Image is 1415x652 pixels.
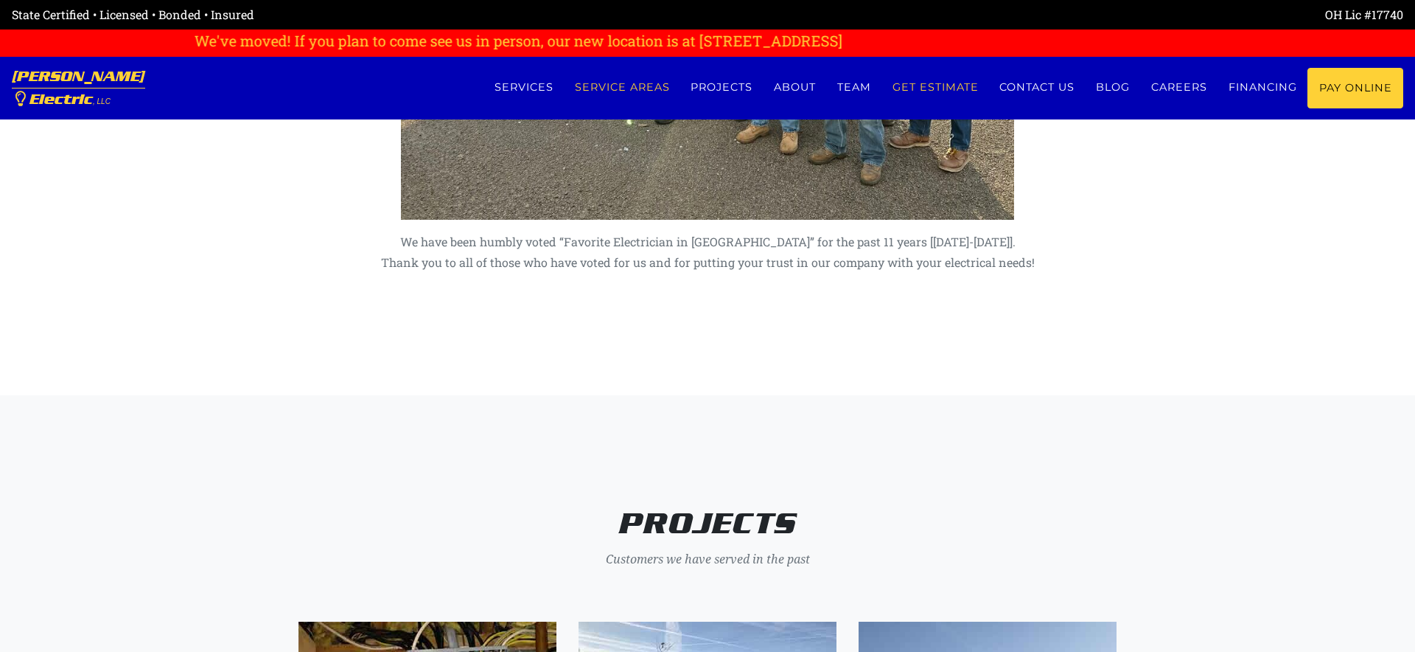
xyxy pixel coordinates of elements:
[93,97,111,105] span: , LLC
[764,68,827,107] a: About
[1217,68,1307,107] a: Financing
[707,6,1403,24] div: OH Lic #17740
[1086,68,1141,107] a: Blog
[298,552,1117,566] h3: Customers we have served in the past
[298,232,1117,273] p: We have been humbly voted “Favorite Electrician in [GEOGRAPHIC_DATA]” for the past 11 years [[DAT...
[483,68,564,107] a: Services
[1141,68,1218,107] a: Careers
[881,68,989,107] a: Get estimate
[680,68,764,107] a: Projects
[989,68,1086,107] a: Contact us
[1307,68,1403,108] a: Pay Online
[564,68,680,107] a: Service Areas
[298,506,1117,541] h2: Projects
[12,6,707,24] div: State Certified • Licensed • Bonded • Insured
[827,68,882,107] a: Team
[12,57,145,119] a: [PERSON_NAME] Electric, LLC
